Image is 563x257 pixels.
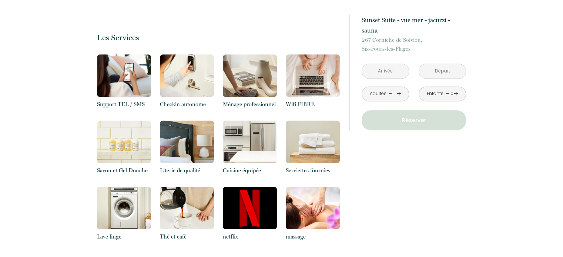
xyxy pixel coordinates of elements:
img: 16317118070204.png [97,121,151,163]
a: - [388,88,392,99]
img: 17120463422604.png [286,187,340,229]
p: Savon et Gel Douche [97,166,151,175]
img: 17117164600131.jpg [223,187,277,229]
div: Enfants [427,90,443,97]
p: Wifi FIBRE [286,100,340,109]
p: Thé et café [160,232,214,241]
p: massage [286,232,340,241]
button: Réserver [362,110,466,130]
div: Adultes [369,90,386,97]
p: Support TEL / SMS [97,100,151,109]
img: 16317119059781.png [160,54,214,97]
span: 267 Corniche de Solviou, [362,35,466,44]
input: Départ [419,64,466,78]
p: Les Services [97,33,340,43]
p: Cuisine équipée [223,166,277,175]
img: 16317117296737.png [286,121,340,163]
img: 1631711882769.png [223,54,277,97]
p: Sunset Suite - vue mer - jacuzzi - sauna [362,15,466,35]
p: Ménage professionnel [223,100,277,109]
p: Lave linge [97,232,151,241]
p: Checkin autonome [160,100,214,109]
img: 16321164693103.png [97,54,151,97]
a: + [397,88,401,99]
p: Literie de qualité [160,166,214,175]
p: Serviettes fournies [286,166,340,175]
input: Arrivée [362,64,409,78]
img: 16317117791311.png [160,121,214,163]
a: - [445,88,449,99]
div: 0 [450,90,454,97]
img: 16317117156563.png [97,187,151,229]
p: Réserver [364,116,463,125]
img: 16317117489567.png [223,121,277,163]
img: 16317116268495.png [160,187,214,229]
p: Six-Fours-les-Plages [362,35,466,53]
p: netflix [223,232,277,241]
a: + [454,88,458,99]
img: 16317118538936.png [286,54,340,97]
div: 1 [393,90,397,97]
